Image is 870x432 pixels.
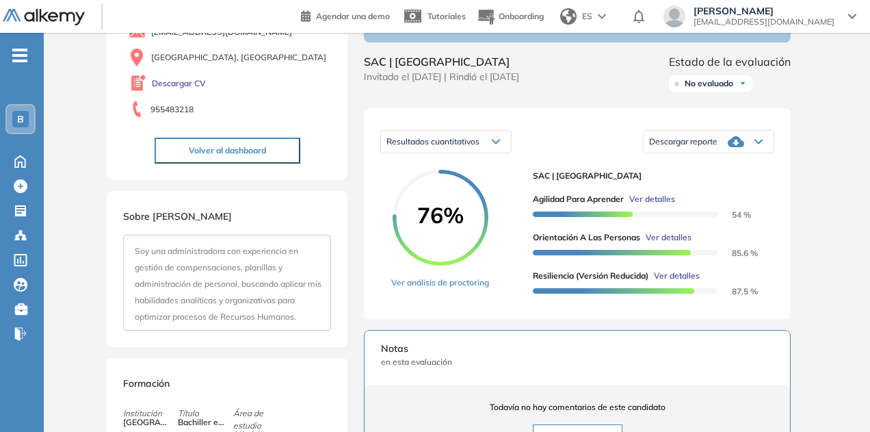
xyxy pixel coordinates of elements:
span: en esta evaluación [381,356,774,368]
span: Formación [123,377,170,390]
button: Volver al dashboard [155,138,300,164]
span: Institución [123,407,178,420]
span: Todavía no hay comentarios de este candidato [381,401,774,414]
span: Tutoriales [427,11,466,21]
span: Descargar reporte [649,136,717,147]
span: 76% [393,204,488,226]
span: Agendar una demo [316,11,390,21]
img: arrow [598,14,606,19]
span: [GEOGRAPHIC_DATA][PERSON_NAME] [123,416,170,429]
span: Sobre [PERSON_NAME] [123,210,232,223]
button: Ver detalles [624,193,675,205]
img: Logo [3,9,85,26]
span: 87.5 % [715,286,758,296]
span: Notas [381,342,774,356]
img: world [560,8,577,25]
span: Soy una administradora con experiencia en gestión de compensaciones, planillas y administración d... [135,246,321,322]
span: Resiliencia (versión reducida) [533,270,648,282]
span: SAC | [GEOGRAPHIC_DATA] [364,53,519,70]
span: Orientación a las personas [533,231,640,244]
span: SAC | [GEOGRAPHIC_DATA] [533,170,763,182]
a: Agendar una demo [301,7,390,23]
span: Resultados cuantitativos [386,136,479,147]
a: Ver análisis de proctoring [391,277,489,289]
span: Invitado el [DATE] | Rindió el [DATE] [364,70,519,84]
span: Estado de la evaluación [669,53,791,70]
button: Onboarding [477,2,544,31]
span: Ver detalles [654,270,700,282]
span: Agilidad para Aprender [533,193,624,205]
span: 955483218 [150,103,194,116]
button: Ver detalles [648,270,700,282]
span: [PERSON_NAME] [694,5,834,16]
span: Onboarding [499,11,544,21]
span: Ver detalles [646,231,691,244]
span: ES [582,10,592,23]
span: [EMAIL_ADDRESS][DOMAIN_NAME] [694,16,834,27]
span: Título [178,407,233,420]
span: Área de estudio [233,407,288,432]
span: [GEOGRAPHIC_DATA], [GEOGRAPHIC_DATA] [151,51,326,64]
a: Descargar CV [152,77,206,90]
span: No evaluado [685,78,733,89]
span: 54 % [715,209,751,220]
span: 85.6 % [715,248,758,258]
button: Ver detalles [640,231,691,244]
i: - [12,54,27,57]
span: Ver detalles [629,193,675,205]
img: Ícono de flecha [739,79,747,88]
span: Bachiller en Administración de turismo de la UNFV [178,416,224,429]
span: B [17,114,24,125]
